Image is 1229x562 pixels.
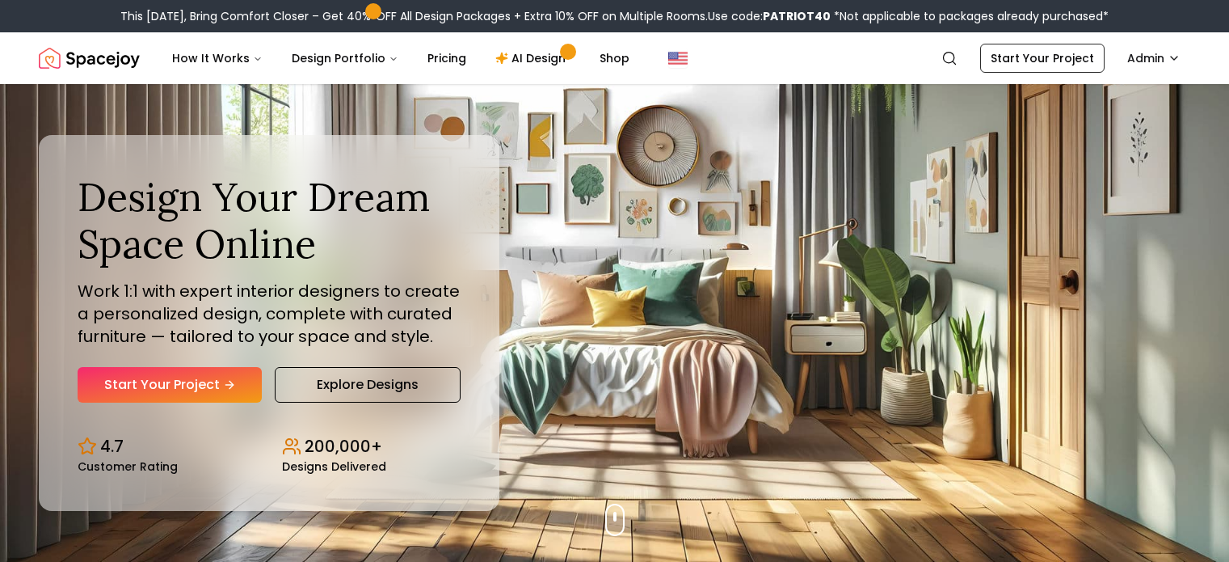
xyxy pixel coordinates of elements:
div: Design stats [78,422,461,472]
button: How It Works [159,42,276,74]
button: Admin [1117,44,1190,73]
a: AI Design [482,42,583,74]
a: Start Your Project [980,44,1105,73]
small: Designs Delivered [282,461,386,472]
nav: Global [39,32,1190,84]
a: Pricing [415,42,479,74]
button: Design Portfolio [279,42,411,74]
b: PATRIOT40 [763,8,831,24]
nav: Main [159,42,642,74]
img: Spacejoy Logo [39,42,140,74]
span: *Not applicable to packages already purchased* [831,8,1109,24]
a: Start Your Project [78,367,262,403]
p: Work 1:1 with expert interior designers to create a personalized design, complete with curated fu... [78,280,461,348]
a: Explore Designs [275,367,461,403]
small: Customer Rating [78,461,178,472]
img: United States [668,49,688,68]
p: 200,000+ [305,435,382,458]
span: Use code: [708,8,831,24]
p: 4.7 [100,435,124,458]
a: Shop [587,42,642,74]
a: Spacejoy [39,42,140,74]
h1: Design Your Dream Space Online [78,174,461,267]
div: This [DATE], Bring Comfort Closer – Get 40% OFF All Design Packages + Extra 10% OFF on Multiple R... [120,8,1109,24]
